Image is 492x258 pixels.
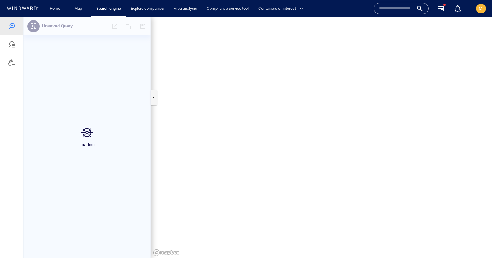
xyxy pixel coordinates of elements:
a: Area analysis [171,3,200,14]
button: Home [45,3,65,14]
a: Home [47,3,63,14]
a: Search engine [94,3,123,14]
a: Explore companies [128,3,166,14]
a: Compliance service tool [204,3,251,14]
button: MI [475,2,487,15]
p: Loading [79,124,95,131]
span: Containers of interest [258,5,303,12]
a: Map [72,3,87,14]
button: Map [69,3,89,14]
a: Mapbox logo [153,232,180,239]
div: Notification center [454,5,462,12]
iframe: Chat [466,231,487,253]
button: Containers of interest [256,3,308,14]
span: MI [479,6,483,11]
